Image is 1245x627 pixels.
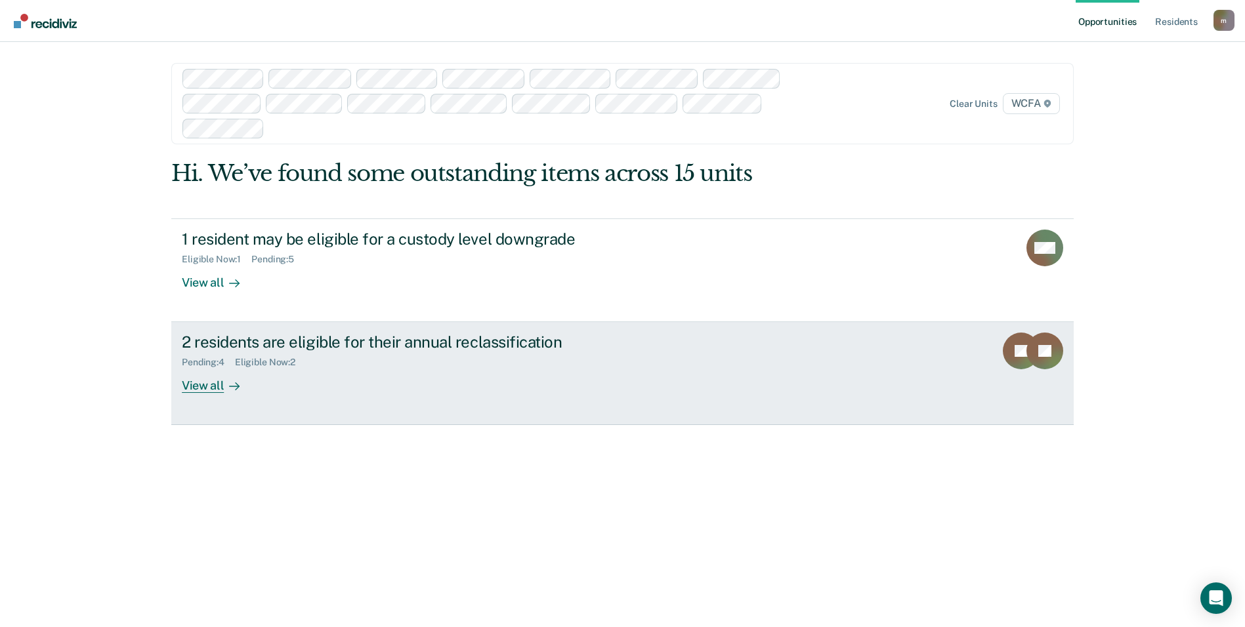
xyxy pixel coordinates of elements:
div: Clear units [950,98,998,110]
div: Hi. We’ve found some outstanding items across 15 units [171,160,893,187]
div: m [1213,10,1234,31]
div: 1 resident may be eligible for a custody level downgrade [182,230,643,249]
div: Eligible Now : 1 [182,254,251,265]
div: Open Intercom Messenger [1200,582,1232,614]
div: Eligible Now : 2 [235,357,306,368]
div: 2 residents are eligible for their annual reclassification [182,333,643,352]
div: Pending : 5 [251,254,305,265]
a: 2 residents are eligible for their annual reclassificationPending:4Eligible Now:2View all [171,322,1074,425]
div: View all [182,368,255,394]
div: View all [182,264,255,290]
div: Pending : 4 [182,357,235,368]
button: Profile dropdown button [1213,10,1234,31]
img: Recidiviz [14,14,77,28]
a: 1 resident may be eligible for a custody level downgradeEligible Now:1Pending:5View all [171,218,1074,322]
span: WCFA [1003,93,1060,114]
